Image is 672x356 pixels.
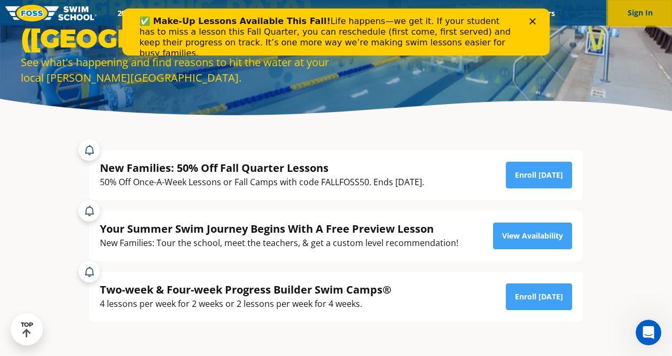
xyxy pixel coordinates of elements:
[314,8,373,18] a: About FOSS
[21,321,33,338] div: TOP
[17,7,393,50] div: Life happens—we get it. If your student has to miss a lesson this Fall Quarter, you can reschedul...
[100,282,392,297] div: Two-week & Four-week Progress Builder Swim Camps®
[100,297,392,311] div: 4 lessons per week for 2 weeks or 2 lessons per week for 4 weeks.
[486,8,520,18] a: Blog
[506,162,572,188] a: Enroll [DATE]
[506,283,572,310] a: Enroll [DATE]
[636,320,661,345] iframe: Intercom live chat
[493,223,572,249] a: View Availability
[520,8,564,18] a: Careers
[100,221,458,236] div: Your Summer Swim Journey Begins With A Free Preview Lesson
[407,10,418,16] div: Close
[100,161,424,175] div: New Families: 50% Off Fall Quarter Lessons
[21,54,331,85] div: See what's happening and find reasons to hit the water at your local [PERSON_NAME][GEOGRAPHIC_DATA].
[122,9,550,56] iframe: Intercom live chat banner
[175,8,220,18] a: Schools
[17,7,208,18] b: ✅ Make-Up Lessons Available This Fall!
[100,175,424,189] div: 50% Off Once-A-Week Lessons or Fall Camps with code FALLFOSS50. Ends [DATE].
[5,5,97,21] img: FOSS Swim School Logo
[373,8,486,18] a: Swim Like [PERSON_NAME]
[108,8,175,18] a: 2025 Calendar
[220,8,313,18] a: Swim Path® Program
[100,236,458,250] div: New Families: Tour the school, meet the teachers, & get a custom level recommendation!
